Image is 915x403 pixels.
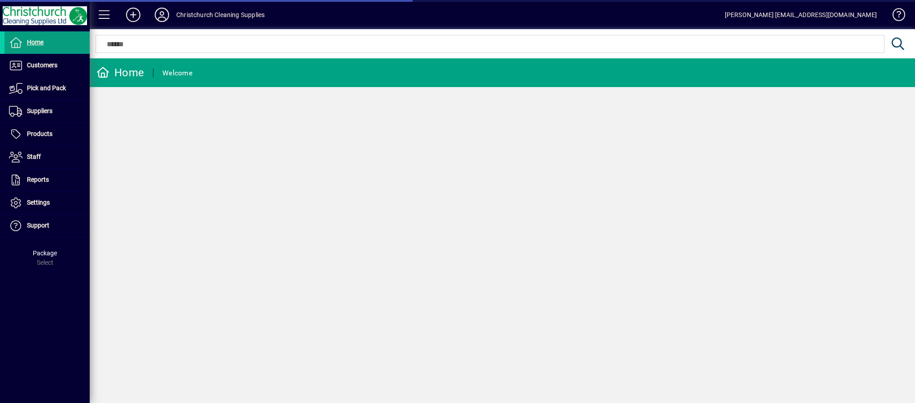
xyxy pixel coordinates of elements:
button: Add [119,7,148,23]
a: Pick and Pack [4,77,90,100]
button: Profile [148,7,176,23]
span: Customers [27,61,57,69]
span: Staff [27,153,41,160]
span: Settings [27,199,50,206]
span: Products [27,130,52,137]
div: Welcome [162,66,192,80]
div: [PERSON_NAME] [EMAIL_ADDRESS][DOMAIN_NAME] [725,8,877,22]
span: Suppliers [27,107,52,114]
div: Home [96,66,144,80]
span: Reports [27,176,49,183]
a: Suppliers [4,100,90,123]
span: Support [27,222,49,229]
a: Knowledge Base [886,2,904,31]
a: Products [4,123,90,145]
a: Support [4,215,90,237]
a: Customers [4,54,90,77]
a: Reports [4,169,90,191]
span: Home [27,39,44,46]
span: Pick and Pack [27,84,66,92]
a: Staff [4,146,90,168]
div: Christchurch Cleaning Supplies [176,8,265,22]
span: Package [33,250,57,257]
a: Settings [4,192,90,214]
